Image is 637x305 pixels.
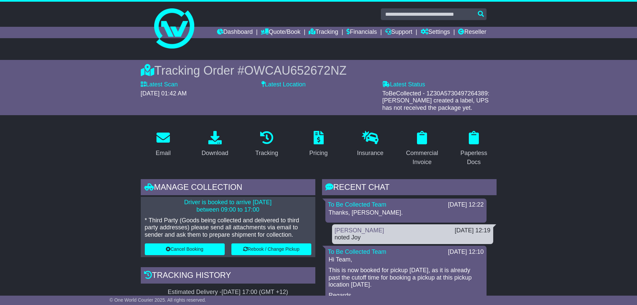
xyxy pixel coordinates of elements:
[255,149,278,158] div: Tracking
[400,129,445,169] a: Commercial Invoice
[305,129,332,160] a: Pricing
[202,149,228,158] div: Download
[456,149,492,167] div: Paperless Docs
[145,199,311,213] p: Driver is booked to arrive [DATE] between 09:00 to 17:00
[141,90,187,97] span: [DATE] 01:42 AM
[455,227,491,234] div: [DATE] 12:19
[404,149,440,167] div: Commercial Invoice
[329,256,483,263] p: Hi Team,
[451,129,497,169] a: Paperless Docs
[244,64,346,77] span: OWCAU652672NZ
[217,27,253,38] a: Dashboard
[421,27,450,38] a: Settings
[458,27,486,38] a: Reseller
[261,81,306,88] label: Latest Location
[335,227,384,234] a: [PERSON_NAME]
[145,217,311,239] p: * Third Party (Goods being collected and delivered to third party addresses) please send all atta...
[141,179,315,197] div: Manage collection
[197,129,233,160] a: Download
[151,129,175,160] a: Email
[382,90,489,111] span: ToBeCollected - 1Z30A5730497264389: [PERSON_NAME] created a label, UPS has not received the packa...
[448,248,484,256] div: [DATE] 12:10
[328,248,387,255] a: To Be Collected Team
[141,81,178,88] label: Latest Scan
[335,234,491,241] div: noted Joy
[141,63,497,78] div: Tracking Order #
[231,243,311,255] button: Rebook / Change Pickup
[346,27,377,38] a: Financials
[353,129,388,160] a: Insurance
[251,129,282,160] a: Tracking
[309,27,338,38] a: Tracking
[141,289,315,296] div: Estimated Delivery -
[382,81,425,88] label: Latest Status
[145,243,225,255] button: Cancel Booking
[385,27,412,38] a: Support
[222,289,288,296] div: [DATE] 17:00 (GMT +12)
[309,149,328,158] div: Pricing
[448,201,484,209] div: [DATE] 12:22
[328,201,387,208] a: To Be Collected Team
[261,27,300,38] a: Quote/Book
[329,267,483,289] p: This is now booked for pickup [DATE], as it is already past the cutoff time for booking a pickup ...
[329,209,483,217] p: Thanks, [PERSON_NAME].
[357,149,384,158] div: Insurance
[141,267,315,285] div: Tracking history
[155,149,171,158] div: Email
[110,297,206,303] span: © One World Courier 2025. All rights reserved.
[322,179,497,197] div: RECENT CHAT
